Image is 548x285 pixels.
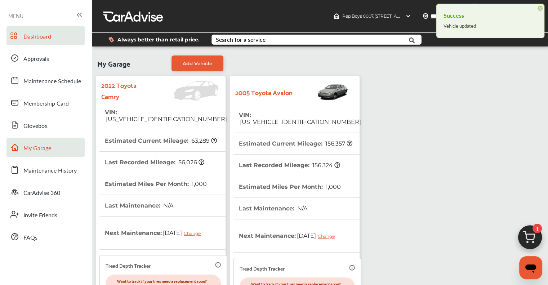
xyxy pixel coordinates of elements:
[162,202,173,209] span: N/A
[538,6,543,11] span: ×
[105,116,227,123] span: [US_VEHICLE_IDENTIFICATION_NUMBER]
[106,261,151,270] p: Tread Depth Tracker
[405,13,411,19] img: header-down-arrow.9dd2ce7d.svg
[423,13,428,19] img: location_vector.a44bc228.svg
[239,119,361,125] span: [US_VEHICLE_IDENTIFICATION_NUMBER]
[6,227,85,246] a: FAQs
[23,211,57,220] span: Invite Friends
[105,152,204,173] th: Last Recorded Mileage :
[239,133,352,154] th: Estimated Current Mileage :
[23,32,51,41] span: Dashboard
[293,79,349,104] img: Vehicle
[235,86,293,98] strong: 2005 Toyota Avalon
[105,217,206,249] th: Next Maintenance :
[239,104,361,133] th: VIN :
[23,121,48,131] span: Glovebox
[6,49,85,67] a: Approvals
[6,93,85,112] a: Membership Card
[239,198,307,219] th: Last Maintenance :
[325,183,341,190] span: 1,000
[239,219,340,252] th: Next Maintenance :
[171,55,223,71] a: Add Vehicle
[117,277,218,284] p: Want to track if your tires need a replacement soon?
[444,21,537,31] div: Vehicle updated
[23,144,51,153] span: My Garage
[184,231,204,236] div: Change
[240,264,285,272] p: Tread Depth Tracker
[6,71,85,90] a: Maintenance Schedule
[117,37,200,42] span: Always better than retail price.
[533,224,542,233] span: 1
[105,102,227,130] th: VIN :
[177,159,204,166] span: 56,026
[6,116,85,134] a: Glovebox
[23,233,37,242] span: FAQs
[239,176,341,197] th: Estimated Miles Per Month :
[519,256,542,279] iframe: Button to launch messaging window
[108,36,114,43] img: dollor_label_vector.a70140d1.svg
[513,222,547,257] img: cart_icon.3d0951e8.svg
[296,227,340,245] span: [DATE]
[334,13,339,19] img: header-home-logo.8d720a4f.svg
[6,183,85,201] a: CarAdvise 360
[318,233,338,239] div: Change
[6,160,85,179] a: Maintenance History
[444,10,537,21] h4: Success
[216,37,266,43] div: Search for a service
[183,61,212,66] span: Add Vehicle
[296,205,307,212] span: N/A
[105,130,217,151] th: Estimated Current Mileage :
[97,55,130,71] span: My Garage
[324,140,352,147] span: 156,357
[101,79,151,102] strong: 2022 Toyota Camry
[105,195,173,216] th: Last Maintenance :
[162,224,206,242] span: [DATE]
[239,155,340,176] th: Last Recorded Mileage :
[23,77,81,86] span: Maintenance Schedule
[151,81,222,101] img: Vehicle
[105,173,207,195] th: Estimated Miles Per Month :
[342,13,481,19] span: Pep Boys 0007 , [STREET_ADDRESS] [GEOGRAPHIC_DATA] , PA 19152
[6,205,85,224] a: Invite Friends
[23,54,49,64] span: Approvals
[23,188,60,198] span: CarAdvise 360
[6,138,85,157] a: My Garage
[311,162,340,169] span: 156,324
[190,137,217,144] span: 63,289
[23,99,69,108] span: Membership Card
[8,13,23,19] span: MENU
[191,181,207,187] span: 1,000
[6,26,85,45] a: Dashboard
[23,166,77,175] span: Maintenance History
